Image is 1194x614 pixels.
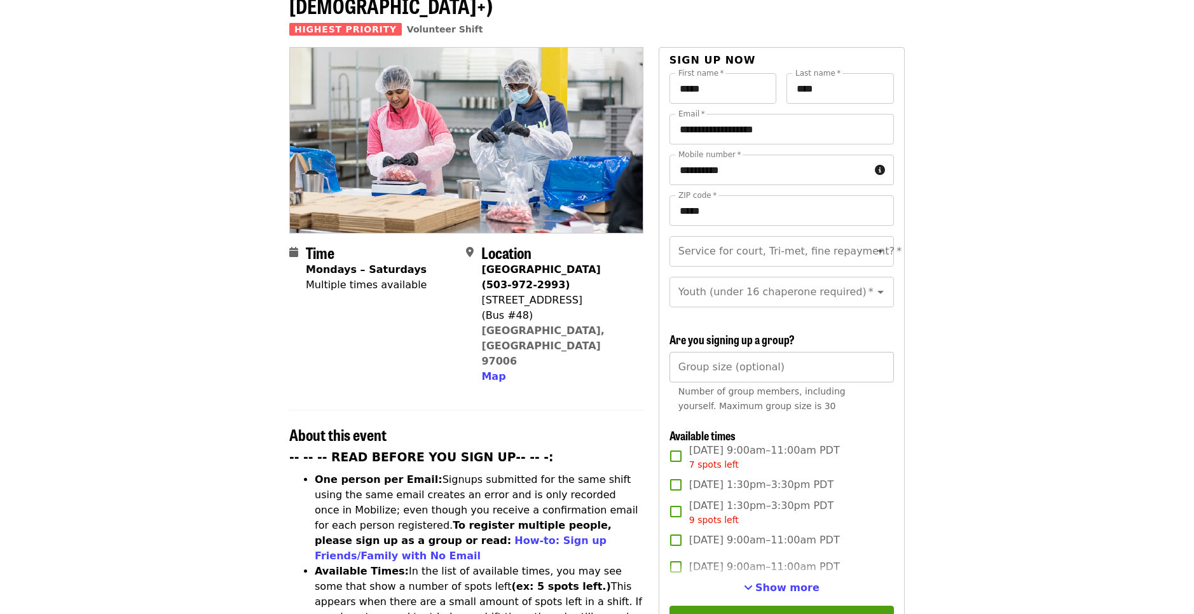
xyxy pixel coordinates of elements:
span: Highest Priority [289,23,402,36]
strong: One person per Email: [315,473,443,485]
span: Number of group members, including yourself. Maximum group size is 30 [678,386,846,411]
span: [DATE] 9:00am–11:00am PDT [689,533,840,548]
i: map-marker-alt icon [466,246,474,258]
input: Email [669,114,894,144]
button: Open [872,283,889,301]
label: Last name [795,69,841,77]
button: Map [481,369,505,384]
a: [GEOGRAPHIC_DATA], [GEOGRAPHIC_DATA] 97006 [481,324,605,367]
li: Signups submitted for the same shift using the same email creates an error and is only recorded o... [315,472,643,564]
label: ZIP code [678,192,717,199]
input: ZIP code [669,195,894,226]
strong: To register multiple people, please sign up as a group or read: [315,519,612,547]
span: About this event [289,423,387,445]
i: circle-info icon [875,164,885,176]
label: Email [678,110,705,118]
span: Show more [755,582,820,594]
span: [DATE] 1:30pm–3:30pm PDT [689,498,834,527]
span: [DATE] 9:00am–11:00am PDT [689,443,840,471]
div: (Bus #48) [481,308,633,323]
label: First name [678,69,724,77]
label: Mobile number [678,151,741,158]
i: calendar icon [289,246,298,258]
span: [DATE] 9:00am–11:00am PDT [689,559,840,575]
span: 7 spots left [689,459,739,470]
div: Multiple times available [306,277,427,293]
input: [object Object] [669,352,894,382]
img: Oct/Nov/Dec - Beaverton: Repack/Sort (age 10+) organized by Oregon Food Bank [290,48,643,232]
strong: (ex: 5 spots left.) [511,580,610,592]
button: Open [872,242,889,260]
span: Location [481,241,532,263]
a: Volunteer Shift [407,24,483,34]
span: Available times [669,427,736,443]
input: First name [669,73,777,104]
div: [STREET_ADDRESS] [481,293,633,308]
button: See more timeslots [744,580,820,596]
span: Time [306,241,334,263]
a: How-to: Sign up Friends/Family with No Email [315,534,607,562]
span: 9 spots left [689,515,739,525]
strong: [GEOGRAPHIC_DATA] (503-972-2993) [481,263,600,291]
input: Mobile number [669,155,870,185]
input: Last name [786,73,894,104]
span: Map [481,370,505,382]
strong: -- -- -- READ BEFORE YOU SIGN UP-- -- -: [289,450,554,464]
span: Are you signing up a group? [669,331,795,347]
strong: Mondays – Saturdays [306,263,427,276]
span: [DATE] 1:30pm–3:30pm PDT [689,477,834,492]
strong: Available Times: [315,565,409,577]
span: Sign up now [669,54,756,66]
